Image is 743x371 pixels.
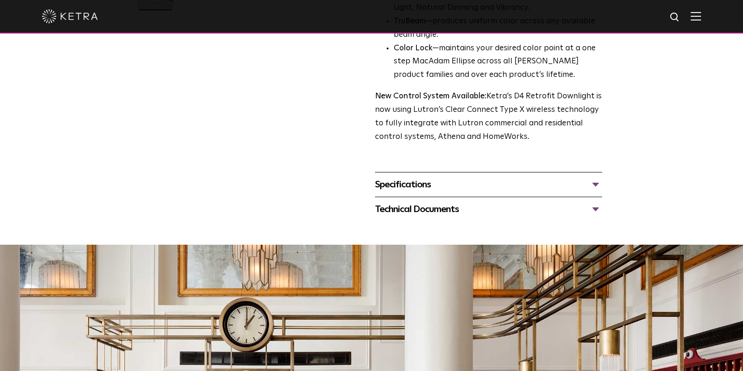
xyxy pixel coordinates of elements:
[375,92,486,100] strong: New Control System Available:
[375,90,602,144] p: Ketra’s D4 Retrofit Downlight is now using Lutron’s Clear Connect Type X wireless technology to f...
[375,202,602,217] div: Technical Documents
[394,42,602,82] li: —maintains your desired color point at a one step MacAdam Ellipse across all [PERSON_NAME] produc...
[394,44,432,52] strong: Color Lock
[691,12,701,21] img: Hamburger%20Nav.svg
[669,12,681,23] img: search icon
[375,177,602,192] div: Specifications
[42,9,98,23] img: ketra-logo-2019-white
